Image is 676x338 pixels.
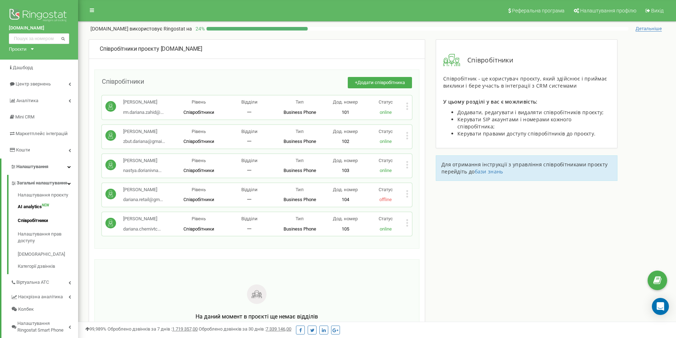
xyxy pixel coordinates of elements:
span: dariana.retail@gm... [123,197,163,202]
span: Рівень [192,99,206,105]
span: Статус [379,129,393,134]
input: Пошук за номером [9,33,69,44]
span: Загальні налаштування [17,180,67,187]
span: zbut.dariana@gmai... [123,139,165,144]
span: Тип [296,158,304,163]
a: Налаштування прав доступу [18,227,78,248]
span: У цьому розділі у вас є можливість: [443,98,538,105]
a: Віртуальна АТС [11,274,78,289]
span: Дод. номер [333,216,358,221]
span: Рівень [192,216,206,221]
span: Співробітники [460,56,513,65]
p: [PERSON_NAME] [123,216,161,222]
span: Співробітники [183,197,214,202]
span: Mini CRM [15,114,34,120]
a: [DEMOGRAPHIC_DATA] [18,248,78,261]
span: 一 [247,197,252,202]
span: Оброблено дзвінків за 7 днів : [108,326,198,332]
span: Колбек [18,306,34,313]
span: Статус [379,99,393,105]
a: Налаштування [1,159,78,175]
span: Віртуальна АТС [16,279,49,286]
span: Business Phone [284,168,316,173]
span: nastya.dorianivna... [123,168,161,173]
a: Категорії дзвінків [18,261,78,270]
u: 1 719 357,00 [172,326,198,332]
span: Налаштування профілю [580,8,636,13]
a: Налаштування проєкту [18,192,78,200]
span: Business Phone [284,226,316,232]
span: 一 [247,168,252,173]
div: [DOMAIN_NAME] [100,45,414,53]
img: Ringostat logo [9,7,69,25]
span: Співробітники [183,168,214,173]
span: Дод. номер [333,187,358,192]
span: rm.dariana.zahid@... [123,110,164,115]
span: offline [379,197,392,202]
a: Співробітники [18,214,78,228]
a: Загальні налаштування [11,175,78,189]
span: Business Phone [284,139,316,144]
div: Проєкти [9,46,27,52]
span: Співробітники проєкту [100,45,159,52]
span: Тип [296,216,304,221]
a: Налаштування Ringostat Smart Phone [11,315,78,336]
p: 102 [325,138,366,145]
button: +Додати співробітника [348,77,412,89]
span: Оброблено дзвінків за 30 днів : [199,326,291,332]
a: [DOMAIN_NAME] [9,25,69,32]
p: [PERSON_NAME] [123,128,165,135]
span: Дод. номер [333,99,358,105]
span: online [380,110,392,115]
span: Керувати правами доступу співробітників до проєкту. [457,130,595,137]
span: Кошти [16,147,30,153]
span: online [380,139,392,144]
span: Рівень [192,129,206,134]
p: 103 [325,167,366,174]
span: Тип [296,99,304,105]
span: 99,989% [85,326,106,332]
p: 101 [325,109,366,116]
p: 105 [325,226,366,233]
span: На даний момент в проєкті ще немає відділів [196,313,318,320]
a: AI analyticsNEW [18,200,78,214]
span: Вихід [651,8,664,13]
span: Business Phone [284,197,316,202]
span: Аналiтика [16,98,38,103]
span: Тип [296,129,304,134]
span: Рівень [192,187,206,192]
span: Відділи [241,187,258,192]
span: online [380,168,392,173]
span: Співробітники [183,139,214,144]
span: Співробітник - це користувач проєкту, який здійснює і приймає виклики і бере участь в інтеграції ... [443,75,607,89]
span: Додати співробітника [357,80,405,85]
span: Керувати SIP акаунтами і номерами кожного співробітника; [457,116,571,130]
span: Маркетплейс інтеграцій [16,131,68,136]
span: бази знань [475,168,503,175]
span: dariana.chernivtc... [123,226,161,232]
span: Співробітники [183,110,214,115]
span: Додавати, редагувати і видаляти співробітників проєкту; [457,109,604,116]
span: Статус [379,158,393,163]
p: [PERSON_NAME] [123,157,161,164]
span: Тип [296,187,304,192]
p: [DOMAIN_NAME] [90,25,192,32]
u: 7 339 146,00 [266,326,291,332]
span: 一 [247,110,252,115]
span: Business Phone [284,110,316,115]
span: 一 [247,139,252,144]
p: 104 [325,196,366,203]
span: 一 [247,226,252,232]
span: Статус [379,216,393,221]
span: Відділи [241,129,258,134]
span: Для отримання інструкції з управління співробітниками проєкту перейдіть до [441,161,608,175]
span: Центр звернень [16,81,51,87]
span: Відділи [241,99,258,105]
span: Налаштування Ringostat Smart Phone [17,320,68,333]
p: [PERSON_NAME] [123,99,164,106]
span: Дод. номер [333,129,358,134]
span: Наскрізна аналітика [18,294,63,300]
span: Відділи [241,216,258,221]
span: Співробітники [183,226,214,232]
span: Детальніше [636,26,662,32]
